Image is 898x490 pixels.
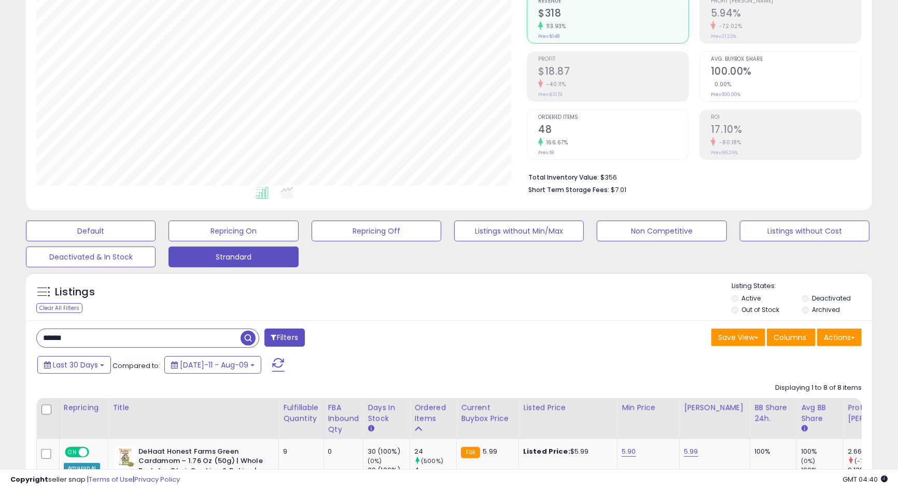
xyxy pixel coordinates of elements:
[711,115,861,120] span: ROI
[711,7,861,21] h2: 5.94%
[597,221,726,241] button: Non Competitive
[134,474,180,484] a: Privacy Policy
[843,474,888,484] span: 2025-09-9 04:40 GMT
[543,80,566,88] small: -40.11%
[66,447,79,456] span: ON
[283,402,319,424] div: Fulfillable Quantity
[711,91,740,98] small: Prev: 100.00%
[36,303,82,313] div: Clear All Filters
[732,281,872,291] p: Listing States:
[817,329,862,346] button: Actions
[543,139,568,146] small: 166.67%
[89,474,133,484] a: Terms of Use
[801,402,839,424] div: Avg BB Share
[368,402,405,424] div: Days In Stock
[169,221,298,241] button: Repricing On
[711,80,732,88] small: 0.00%
[622,446,636,457] a: 5.90
[775,383,862,393] div: Displaying 1 to 8 of 8 items
[461,402,514,424] div: Current Buybox Price
[812,305,840,314] label: Archived
[774,332,806,343] span: Columns
[767,329,816,346] button: Columns
[854,457,883,465] small: (-70.87%)
[711,329,765,346] button: Save View
[741,305,779,314] label: Out of Stock
[368,457,382,465] small: (0%)
[113,402,274,413] div: Title
[543,22,566,30] small: 113.93%
[684,402,746,413] div: [PERSON_NAME]
[368,447,410,456] div: 30 (100%)
[611,185,626,195] span: $7.01
[801,424,807,433] small: Avg BB Share.
[328,447,356,456] div: 0
[812,294,851,303] label: Deactivated
[483,446,497,456] span: 5.99
[169,247,298,267] button: Strandard
[37,356,111,374] button: Last 30 Days
[115,447,136,468] img: 41TEj6ngCQL._SL40_.jpg
[538,91,563,98] small: Prev: $31.51
[754,402,792,424] div: BB Share 24h.
[711,65,861,79] h2: 100.00%
[64,402,104,413] div: Repricing
[711,124,861,138] h2: 17.10%
[454,221,584,241] button: Listings without Min/Max
[414,402,452,424] div: Ordered Items
[538,115,689,120] span: Ordered Items
[622,402,675,413] div: Min Price
[414,447,456,456] div: 24
[538,124,689,138] h2: 48
[10,475,180,485] div: seller snap | |
[538,7,689,21] h2: $318
[715,22,742,30] small: -72.02%
[10,474,48,484] strong: Copyright
[328,402,359,435] div: FBA inbound Qty
[461,447,480,458] small: FBA
[711,149,738,156] small: Prev: 86.26%
[523,447,609,456] div: $5.99
[283,447,315,456] div: 9
[113,361,160,371] span: Compared to:
[538,57,689,62] span: Profit
[53,360,98,370] span: Last 30 Days
[523,446,570,456] b: Listed Price:
[523,402,613,413] div: Listed Price
[26,221,156,241] button: Default
[368,424,374,433] small: Days In Stock.
[711,57,861,62] span: Avg. Buybox Share
[538,33,559,39] small: Prev: $148
[715,139,741,146] small: -80.18%
[754,447,789,456] div: 100%
[528,185,609,194] b: Short Term Storage Fees:
[538,65,689,79] h2: $18.87
[528,170,854,183] li: $356
[740,221,869,241] button: Listings without Cost
[180,360,248,370] span: [DATE]-11 - Aug-09
[421,457,443,465] small: (500%)
[312,221,441,241] button: Repricing Off
[538,149,554,156] small: Prev: 18
[26,247,156,267] button: Deactivated & In Stock
[801,457,816,465] small: (0%)
[88,447,104,456] span: OFF
[55,285,95,300] h5: Listings
[528,173,599,182] b: Total Inventory Value:
[684,446,698,457] a: 5.99
[741,294,761,303] label: Active
[164,356,261,374] button: [DATE]-11 - Aug-09
[801,447,843,456] div: 100%
[264,329,305,347] button: Filters
[711,33,736,39] small: Prev: 21.23%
